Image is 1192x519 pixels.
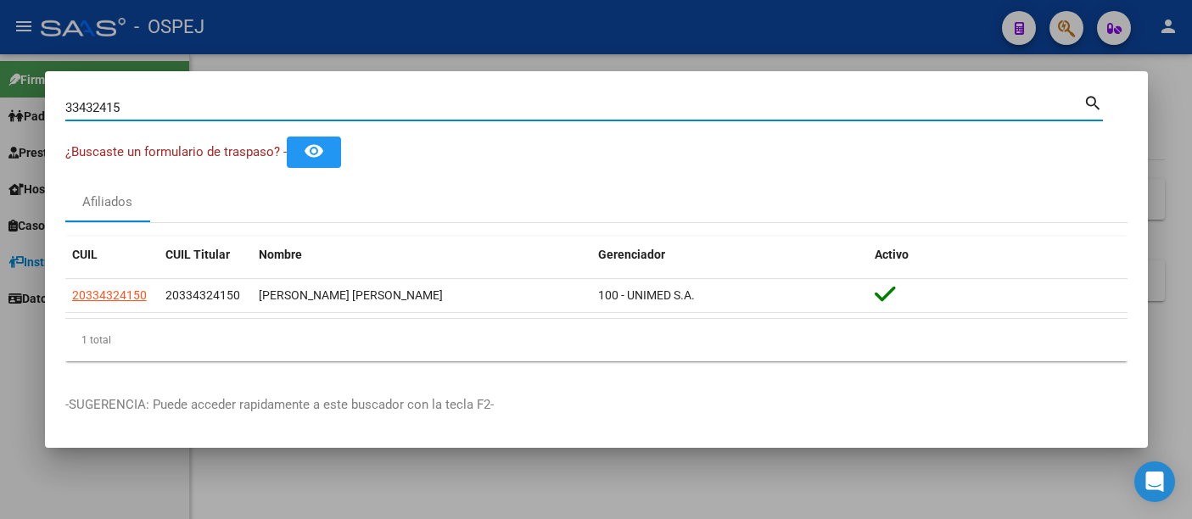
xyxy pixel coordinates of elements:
mat-icon: remove_red_eye [304,141,324,161]
div: [PERSON_NAME] [PERSON_NAME] [259,286,585,305]
datatable-header-cell: Activo [868,237,1128,273]
datatable-header-cell: CUIL Titular [159,237,252,273]
div: 1 total [65,319,1128,361]
div: Afiliados [82,193,132,212]
span: Gerenciador [598,248,665,261]
span: 20334324150 [72,288,147,302]
span: Activo [875,248,909,261]
mat-icon: search [1083,92,1103,112]
span: CUIL Titular [165,248,230,261]
datatable-header-cell: Nombre [252,237,591,273]
span: ¿Buscaste un formulario de traspaso? - [65,144,287,159]
datatable-header-cell: CUIL [65,237,159,273]
span: 100 - UNIMED S.A. [598,288,695,302]
span: 20334324150 [165,288,240,302]
span: CUIL [72,248,98,261]
datatable-header-cell: Gerenciador [591,237,868,273]
p: -SUGERENCIA: Puede acceder rapidamente a este buscador con la tecla F2- [65,395,1128,415]
div: Open Intercom Messenger [1134,461,1175,502]
span: Nombre [259,248,302,261]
